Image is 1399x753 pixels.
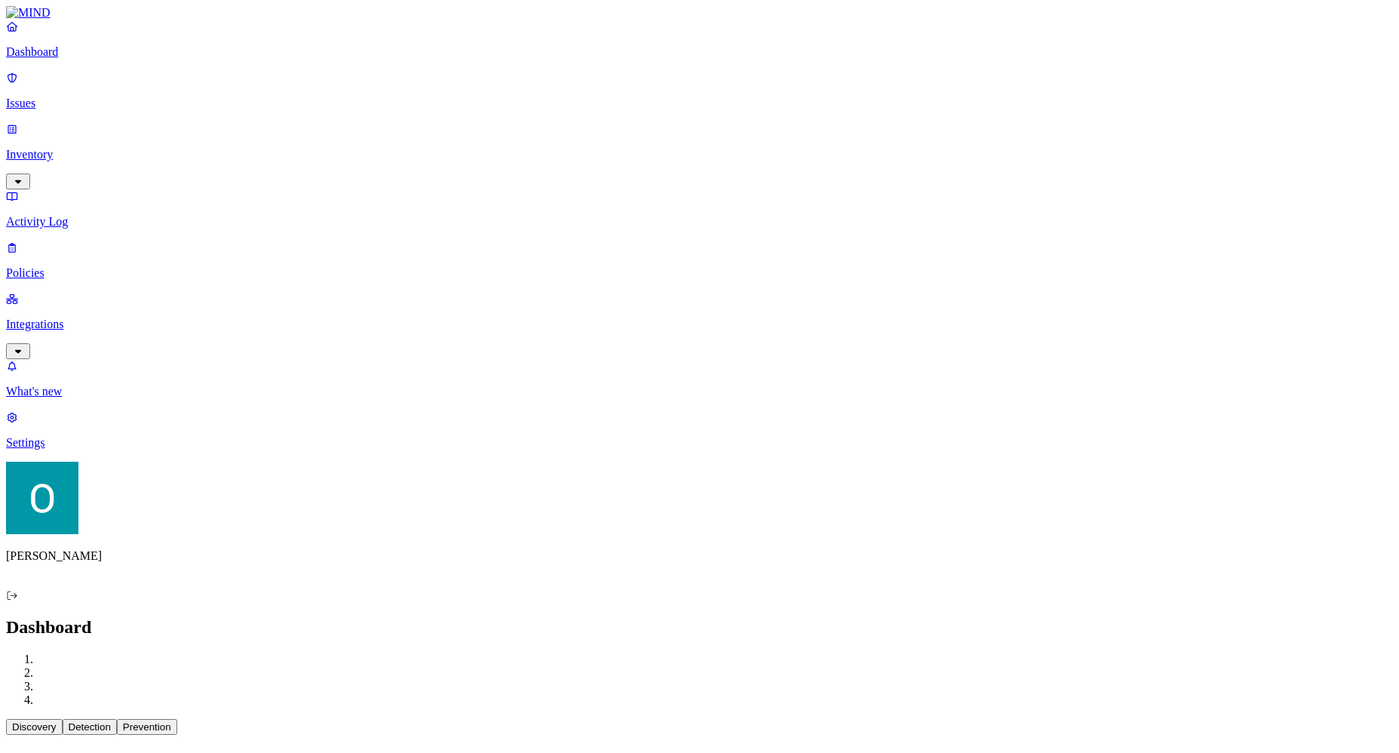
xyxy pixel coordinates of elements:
[6,20,1393,59] a: Dashboard
[6,241,1393,280] a: Policies
[6,122,1393,187] a: Inventory
[117,719,177,735] button: Prevention
[6,617,1393,638] h2: Dashboard
[6,45,1393,59] p: Dashboard
[6,6,1393,20] a: MIND
[6,6,51,20] img: MIND
[6,215,1393,229] p: Activity Log
[6,266,1393,280] p: Policies
[6,359,1393,398] a: What's new
[6,148,1393,161] p: Inventory
[6,549,1393,563] p: [PERSON_NAME]
[6,292,1393,357] a: Integrations
[6,385,1393,398] p: What's new
[6,318,1393,331] p: Integrations
[6,719,63,735] button: Discovery
[6,97,1393,110] p: Issues
[6,410,1393,450] a: Settings
[63,719,117,735] button: Detection
[6,462,78,534] img: Ofir Englard
[6,436,1393,450] p: Settings
[6,189,1393,229] a: Activity Log
[6,71,1393,110] a: Issues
